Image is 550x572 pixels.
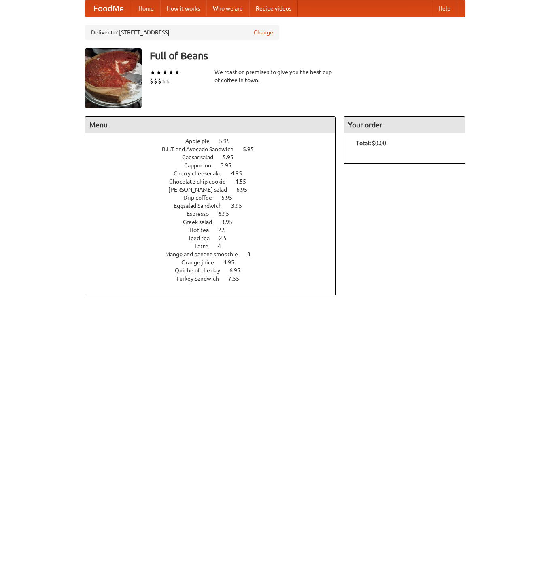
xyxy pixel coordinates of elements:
span: 4 [218,243,229,249]
li: $ [162,77,166,86]
a: Recipe videos [249,0,298,17]
span: 3 [247,251,259,258]
span: 6.95 [236,186,255,193]
span: 5.95 [243,146,262,152]
span: Caesar salad [182,154,221,160]
span: 3.95 [221,162,240,169]
a: Apple pie 5.95 [185,138,245,144]
span: Iced tea [189,235,218,241]
a: Mango and banana smoothie 3 [165,251,265,258]
span: 2.5 [219,235,235,241]
a: Who we are [206,0,249,17]
span: Hot tea [189,227,217,233]
span: 6.95 [229,267,248,274]
span: Turkey Sandwich [176,275,227,282]
a: Chocolate chip cookie 4.55 [169,178,261,185]
h4: Your order [344,117,465,133]
span: Orange juice [181,259,222,266]
a: Iced tea 2.5 [189,235,242,241]
span: 2.5 [218,227,234,233]
h4: Menu [85,117,336,133]
div: We roast on premises to give you the best cup of coffee in town. [214,68,336,84]
li: ★ [162,68,168,77]
span: Mango and banana smoothie [165,251,246,258]
span: 4.55 [235,178,254,185]
span: Cherry cheesecake [174,170,230,177]
b: Total: $0.00 [356,140,386,146]
span: 4.95 [231,170,250,177]
a: Cappucino 3.95 [184,162,246,169]
span: 6.95 [218,211,237,217]
span: Chocolate chip cookie [169,178,234,185]
a: How it works [160,0,206,17]
li: ★ [156,68,162,77]
a: Turkey Sandwich 7.55 [176,275,254,282]
a: Latte 4 [195,243,236,249]
li: $ [150,77,154,86]
span: Latte [195,243,217,249]
a: Help [432,0,457,17]
span: B.L.T. and Avocado Sandwich [162,146,242,152]
a: Hot tea 2.5 [189,227,241,233]
a: Espresso 6.95 [187,211,244,217]
a: Orange juice 4.95 [181,259,249,266]
li: ★ [174,68,180,77]
span: 5.95 [219,138,238,144]
span: Cappucino [184,162,219,169]
a: Change [254,28,273,36]
a: Drip coffee 5.95 [183,194,247,201]
li: ★ [168,68,174,77]
li: $ [158,77,162,86]
a: FoodMe [85,0,132,17]
a: Cherry cheesecake 4.95 [174,170,257,177]
li: $ [166,77,170,86]
li: ★ [150,68,156,77]
span: Quiche of the day [175,267,228,274]
div: Deliver to: [STREET_ADDRESS] [85,25,279,40]
a: Eggsalad Sandwich 3.95 [174,203,257,209]
span: Apple pie [185,138,218,144]
a: Caesar salad 5.95 [182,154,248,160]
span: 3.95 [231,203,250,209]
span: 7.55 [228,275,247,282]
span: 5.95 [223,154,242,160]
a: B.L.T. and Avocado Sandwich 5.95 [162,146,269,152]
h3: Full of Beans [150,48,465,64]
a: Quiche of the day 6.95 [175,267,255,274]
a: [PERSON_NAME] salad 6.95 [168,186,262,193]
a: Greek salad 3.95 [183,219,247,225]
span: 5.95 [221,194,240,201]
span: 4.95 [223,259,242,266]
span: 3.95 [221,219,240,225]
span: Eggsalad Sandwich [174,203,230,209]
span: Drip coffee [183,194,220,201]
span: Greek salad [183,219,220,225]
img: angular.jpg [85,48,142,108]
span: Espresso [187,211,217,217]
li: $ [154,77,158,86]
span: [PERSON_NAME] salad [168,186,235,193]
a: Home [132,0,160,17]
